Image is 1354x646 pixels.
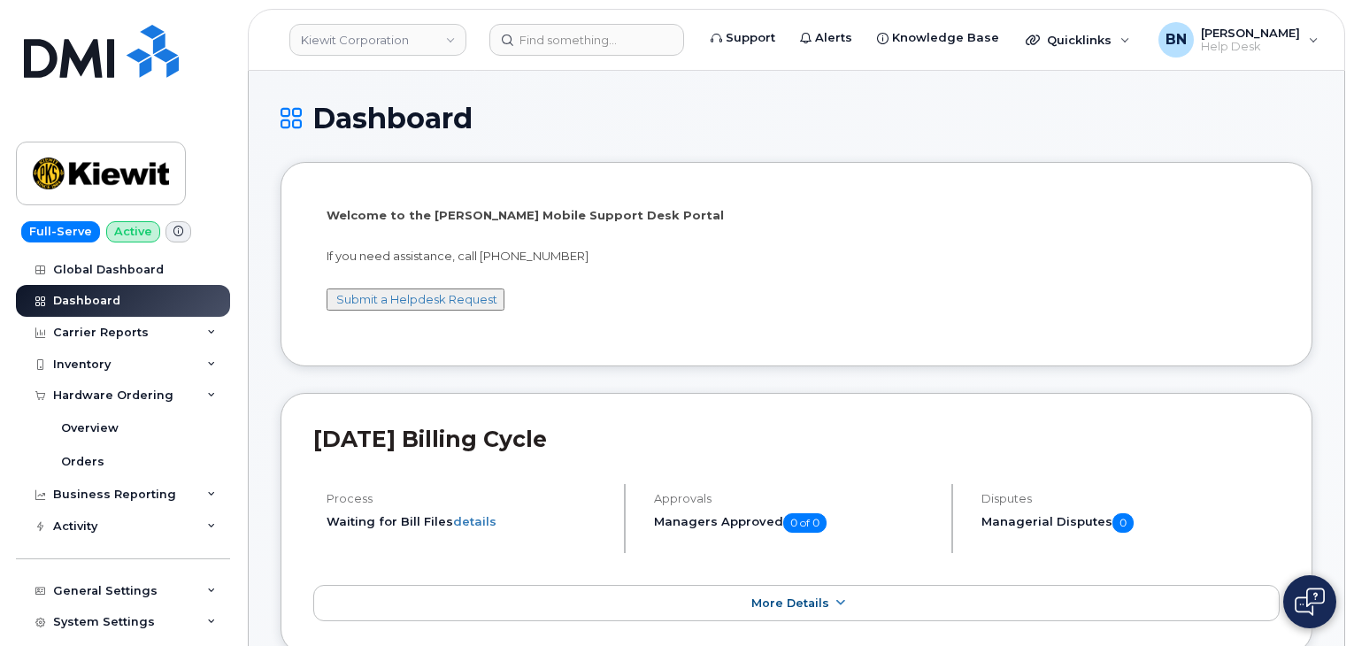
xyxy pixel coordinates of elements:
p: Welcome to the [PERSON_NAME] Mobile Support Desk Portal [327,207,1266,224]
a: details [453,514,496,528]
h2: [DATE] Billing Cycle [313,426,1280,452]
h4: Disputes [981,492,1280,505]
span: 0 [1112,513,1134,533]
span: 0 of 0 [783,513,827,533]
a: Submit a Helpdesk Request [336,292,497,306]
img: Open chat [1295,588,1325,616]
p: If you need assistance, call [PHONE_NUMBER] [327,248,1266,265]
h1: Dashboard [281,103,1312,134]
span: More Details [751,596,829,610]
button: Submit a Helpdesk Request [327,288,504,311]
h4: Approvals [654,492,936,505]
h5: Managers Approved [654,513,936,533]
li: Waiting for Bill Files [327,513,609,530]
h4: Process [327,492,609,505]
h5: Managerial Disputes [981,513,1280,533]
